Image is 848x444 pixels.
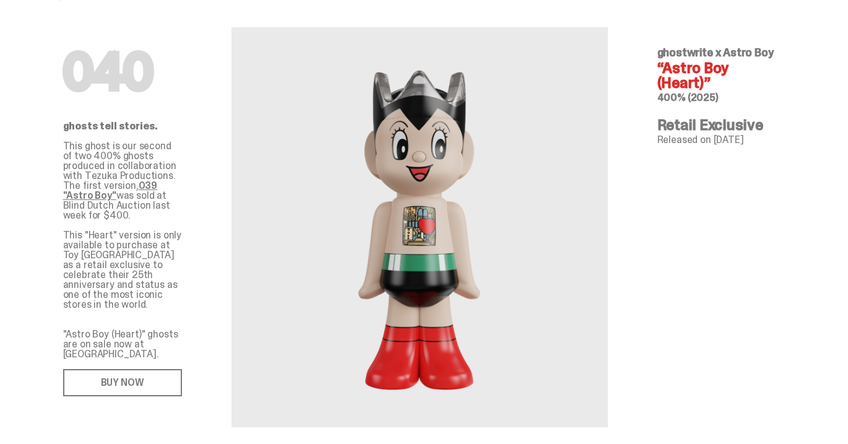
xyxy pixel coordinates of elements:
[657,61,776,90] h4: “Astro Boy (Heart)”
[657,118,776,133] h4: Retail Exclusive
[63,369,182,396] a: BUY NOW
[63,121,182,131] p: ghosts tell stories.
[63,179,158,202] a: 039 "Astro Boy"
[63,47,182,97] h1: 040
[63,141,182,396] p: This ghost is our second of two 400% ghosts produced in collaboration with Tezuka Productions. Th...
[657,135,776,145] p: Released on [DATE]
[657,45,774,60] span: ghostwrite x Astro Boy
[657,91,719,104] span: 400% (2025)
[346,57,493,398] img: Astro Boy&ldquo;Astro Boy (Heart)&rdquo;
